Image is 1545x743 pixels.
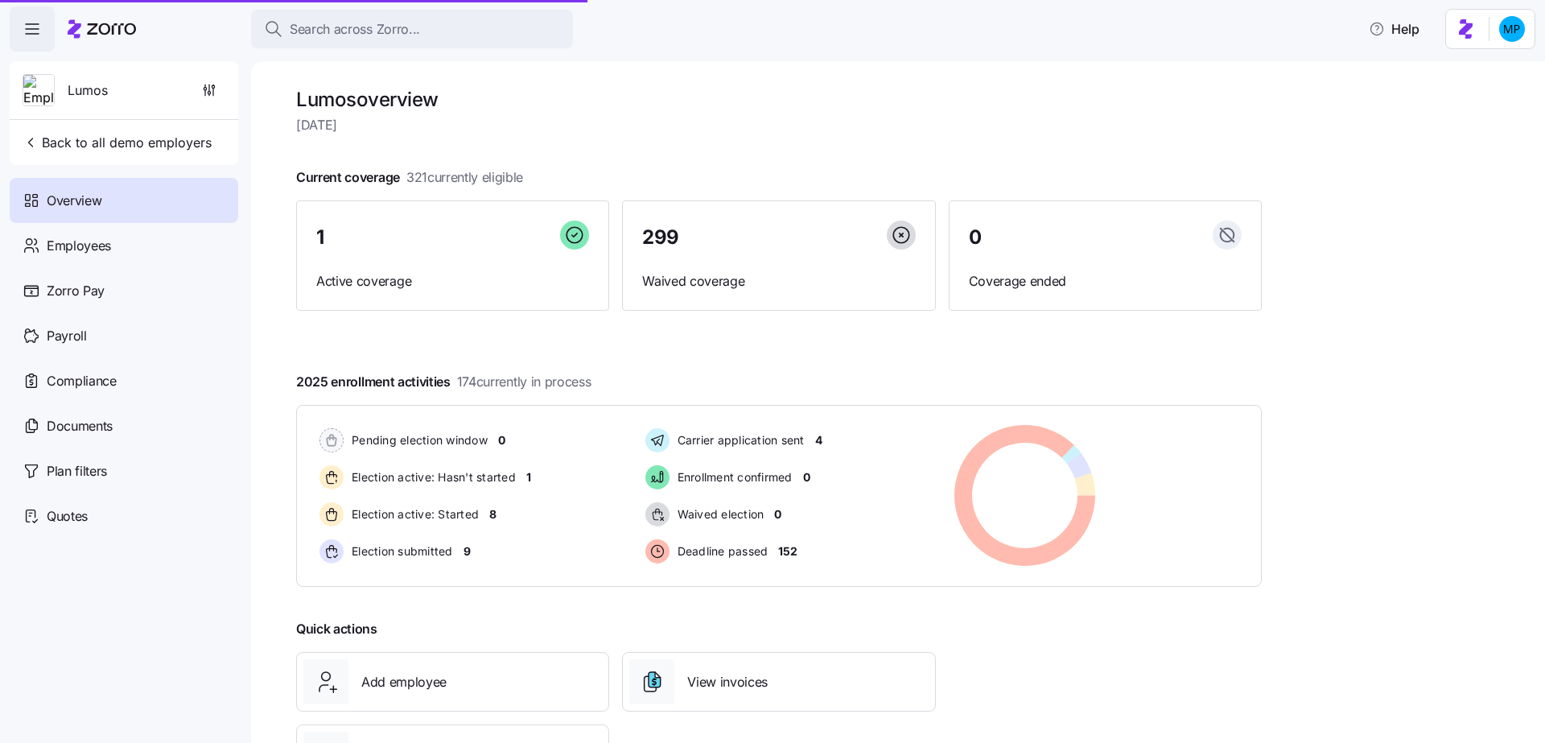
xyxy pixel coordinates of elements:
[10,223,238,268] a: Employees
[347,543,453,559] span: Election submitted
[347,506,479,522] span: Election active: Started
[489,506,496,522] span: 8
[47,461,107,481] span: Plan filters
[10,178,238,223] a: Overview
[347,432,488,448] span: Pending election window
[47,416,113,436] span: Documents
[457,372,591,392] span: 174 currently in process
[10,313,238,358] a: Payroll
[251,10,573,48] button: Search across Zorro...
[774,506,781,522] span: 0
[642,271,915,291] span: Waived coverage
[47,326,87,346] span: Payroll
[673,543,768,559] span: Deadline passed
[47,506,88,526] span: Quotes
[347,469,516,485] span: Election active: Hasn't started
[815,432,822,448] span: 4
[687,672,768,692] span: View invoices
[10,493,238,539] a: Quotes
[406,167,523,188] span: 321 currently eligible
[673,469,793,485] span: Enrollment confirmed
[10,403,238,448] a: Documents
[316,228,324,247] span: 1
[1499,16,1525,42] img: b954e4dfce0f5620b9225907d0f7229f
[463,543,471,559] span: 9
[361,672,447,692] span: Add employee
[778,543,797,559] span: 152
[296,619,377,639] span: Quick actions
[296,87,1262,112] h1: Lumos overview
[673,432,805,448] span: Carrier application sent
[969,228,982,247] span: 0
[673,506,764,522] span: Waived election
[296,372,591,392] span: 2025 enrollment activities
[969,271,1242,291] span: Coverage ended
[526,469,531,485] span: 1
[10,448,238,493] a: Plan filters
[68,80,108,101] span: Lumos
[642,228,679,247] span: 299
[23,75,54,107] img: Employer logo
[498,432,505,448] span: 0
[296,167,523,188] span: Current coverage
[10,358,238,403] a: Compliance
[1369,19,1419,39] span: Help
[47,236,111,256] span: Employees
[803,469,810,485] span: 0
[316,271,589,291] span: Active coverage
[47,371,117,391] span: Compliance
[23,133,212,152] span: Back to all demo employers
[10,268,238,313] a: Zorro Pay
[1356,13,1432,45] button: Help
[290,19,420,39] span: Search across Zorro...
[47,281,105,301] span: Zorro Pay
[296,115,1262,135] span: [DATE]
[47,191,101,211] span: Overview
[16,126,218,159] button: Back to all demo employers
